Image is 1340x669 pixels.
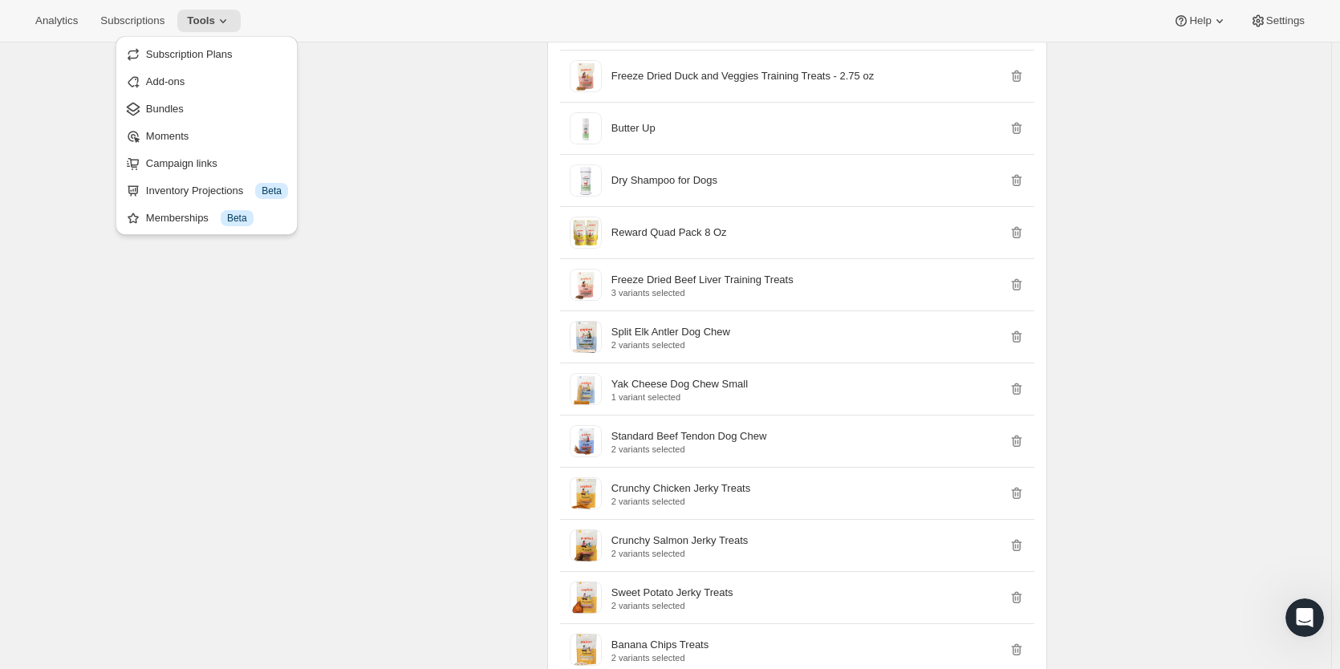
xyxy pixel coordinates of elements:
[146,75,185,87] span: Add-ons
[120,68,293,94] button: Add-ons
[177,10,241,32] button: Tools
[570,60,602,92] img: Freeze Dried Duck and Veggies Training Treats - 2.75 oz
[611,637,709,653] p: Banana Chips Treats
[611,533,749,549] p: Crunchy Salmon Jerky Treats
[146,183,288,199] div: Inventory Projections
[187,14,215,27] span: Tools
[611,324,730,340] p: Split Elk Antler Dog Chew
[570,582,602,614] img: Sweet Potato Jerky Treats
[570,373,602,405] img: Yak Cheese Dog Chew Small
[1285,598,1324,637] iframe: Intercom live chat
[611,653,709,663] p: 2 variants selected
[262,184,282,197] span: Beta
[611,497,750,506] p: 2 variants selected
[570,217,602,249] img: Reward Quad Pack 8 Oz
[611,601,733,610] p: 2 variants selected
[611,340,730,350] p: 2 variants selected
[100,14,164,27] span: Subscriptions
[146,48,233,60] span: Subscription Plans
[35,14,78,27] span: Analytics
[611,444,766,454] p: 2 variants selected
[611,549,749,558] p: 2 variants selected
[570,321,602,353] img: Split Elk Antler Dog Chew
[1189,14,1211,27] span: Help
[26,10,87,32] button: Analytics
[146,157,217,169] span: Campaign links
[570,529,602,562] img: Crunchy Salmon Jerky Treats
[570,269,602,301] img: Freeze Dried Beef Liver Training Treats
[1241,10,1314,32] button: Settings
[1266,14,1305,27] span: Settings
[570,112,602,144] img: Butter Up
[611,225,727,241] p: Reward Quad Pack 8 Oz
[120,205,293,230] button: Memberships
[611,392,748,402] p: 1 variant selected
[120,95,293,121] button: Bundles
[611,585,733,601] p: Sweet Potato Jerky Treats
[146,103,184,115] span: Bundles
[570,425,602,457] img: Standard Beef Tendon Dog Chew
[120,150,293,176] button: Campaign links
[611,480,750,497] p: Crunchy Chicken Jerky Treats
[611,428,766,444] p: Standard Beef Tendon Dog Chew
[120,177,293,203] button: Inventory Projections
[570,164,602,197] img: Dry Shampoo for Dogs
[146,130,189,142] span: Moments
[120,41,293,67] button: Subscription Plans
[611,68,874,84] p: Freeze Dried Duck and Veggies Training Treats - 2.75 oz
[611,272,794,288] p: Freeze Dried Beef Liver Training Treats
[120,123,293,148] button: Moments
[611,120,656,136] p: Butter Up
[91,10,174,32] button: Subscriptions
[146,210,288,226] div: Memberships
[570,477,602,509] img: Crunchy Chicken Jerky Treats
[227,212,247,225] span: Beta
[570,634,602,666] img: Banana Chips Treats
[611,288,794,298] p: 3 variants selected
[611,172,717,189] p: Dry Shampoo for Dogs
[1163,10,1236,32] button: Help
[611,376,748,392] p: Yak Cheese Dog Chew Small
